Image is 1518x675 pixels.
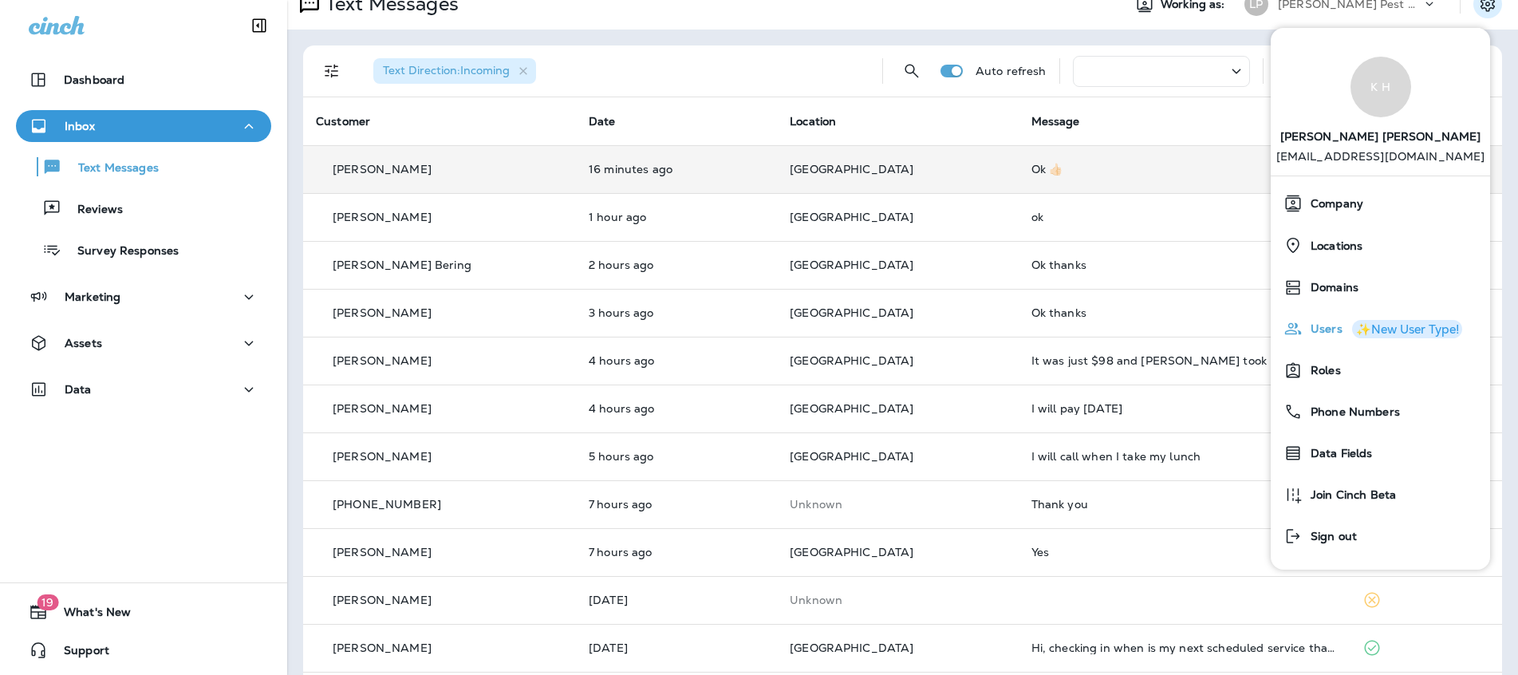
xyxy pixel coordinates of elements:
span: Join Cinch Beta [1303,488,1396,502]
button: Dashboard [16,64,271,96]
p: Marketing [65,290,120,303]
p: Data [65,383,92,396]
div: I will call when I take my lunch [1031,450,1337,463]
a: Phone Numbers [1277,396,1484,428]
span: Users [1303,322,1343,336]
button: Phone Numbers [1271,391,1490,432]
button: Collapse Sidebar [237,10,282,41]
div: Text Direction:Incoming [373,58,536,84]
a: Company [1277,187,1484,219]
button: Sign out [1271,515,1490,557]
button: Data [16,373,271,405]
div: Thank you [1031,498,1337,511]
a: K H[PERSON_NAME] [PERSON_NAME] [EMAIL_ADDRESS][DOMAIN_NAME] [1271,41,1490,176]
p: This customer does not have a last location and the phone number they messaged is not assigned to... [790,594,1006,606]
div: K H [1350,57,1411,117]
p: [PERSON_NAME] [333,211,432,223]
p: Survey Responses [61,244,179,259]
button: Company [1271,183,1490,224]
p: [PERSON_NAME] Bering [333,259,471,271]
button: Inbox [16,110,271,142]
p: [PERSON_NAME] [333,306,432,319]
p: Aug 16, 2025 11:39 AM [589,641,764,654]
span: Customer [316,114,370,128]
span: [GEOGRAPHIC_DATA] [790,401,913,416]
button: ✨New User Type! [1352,320,1462,338]
span: Support [48,644,109,663]
span: Company [1303,197,1363,211]
span: Locations [1303,239,1362,253]
a: Users✨New User Type! [1277,313,1484,345]
p: This customer does not have a last location and the phone number they messaged is not assigned to... [790,498,1006,511]
p: [PHONE_NUMBER] [333,498,441,511]
p: [PERSON_NAME] [333,402,432,415]
span: Domains [1303,281,1358,294]
button: Roles [1271,349,1490,391]
a: Roles [1277,354,1484,386]
p: [PERSON_NAME] [333,546,432,559]
a: Domains [1277,271,1484,303]
span: [GEOGRAPHIC_DATA] [790,545,913,559]
a: Data Fields [1277,437,1484,469]
span: [GEOGRAPHIC_DATA] [790,210,913,224]
p: Aug 18, 2025 03:15 PM [589,211,764,223]
p: Aug 18, 2025 04:21 PM [589,163,764,176]
p: Aug 17, 2025 09:35 AM [589,594,764,606]
span: [GEOGRAPHIC_DATA] [790,306,913,320]
p: Assets [65,337,102,349]
p: Auto refresh [976,65,1047,77]
p: [PERSON_NAME] [333,641,432,654]
button: Assets [16,327,271,359]
p: Aug 18, 2025 01:05 PM [589,306,764,319]
button: Search Messages [896,55,928,87]
div: Yes [1031,546,1337,559]
span: What's New [48,606,131,625]
a: Locations [1277,229,1484,262]
button: Data Fields [1271,432,1490,474]
span: Message [1031,114,1080,128]
button: Reviews [16,191,271,225]
p: Aug 18, 2025 12:04 PM [589,402,764,415]
p: Text Messages [62,161,159,176]
button: Text Messages [16,150,271,184]
button: 19What's New [16,596,271,628]
span: Data Fields [1303,447,1373,460]
div: Ok 👍🏻 [1031,163,1337,176]
p: Reviews [61,203,123,218]
div: I will pay Thursday [1031,402,1337,415]
p: Inbox [65,120,95,132]
p: Dashboard [64,73,124,86]
span: [GEOGRAPHIC_DATA] [790,258,913,272]
span: [GEOGRAPHIC_DATA] [790,353,913,368]
div: Ok thanks [1031,306,1337,319]
button: Join Cinch Beta [1271,474,1490,515]
span: 19 [37,594,58,610]
p: Aug 18, 2025 12:05 PM [589,354,764,367]
p: Aug 18, 2025 02:18 PM [589,259,764,271]
p: [EMAIL_ADDRESS][DOMAIN_NAME] [1276,150,1485,176]
span: Location [790,114,836,128]
p: Aug 18, 2025 11:03 AM [589,450,764,463]
p: Aug 18, 2025 09:06 AM [589,498,764,511]
span: Phone Numbers [1303,405,1400,419]
div: Ok thanks [1031,259,1337,271]
div: Hi, checking in when is my next scheduled service thanks [1031,641,1337,654]
button: Domains [1271,266,1490,308]
span: [GEOGRAPHIC_DATA] [790,641,913,655]
div: ok [1031,211,1337,223]
p: [PERSON_NAME] [333,163,432,176]
button: Users✨New User Type! [1271,308,1490,349]
p: [PERSON_NAME] [333,450,432,463]
button: Locations [1271,224,1490,266]
button: Filters [316,55,348,87]
p: [PERSON_NAME] [333,354,432,367]
span: Sign out [1303,530,1357,543]
span: [GEOGRAPHIC_DATA] [790,449,913,464]
span: [GEOGRAPHIC_DATA] [790,162,913,176]
span: Text Direction : Incoming [383,63,510,77]
p: [PERSON_NAME] [333,594,432,606]
div: It was just $98 and yall took more money out my account and now it's back to $196 [1031,354,1337,367]
button: Marketing [16,281,271,313]
div: ✨New User Type! [1356,323,1459,335]
span: [PERSON_NAME] [PERSON_NAME] [1280,117,1481,150]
